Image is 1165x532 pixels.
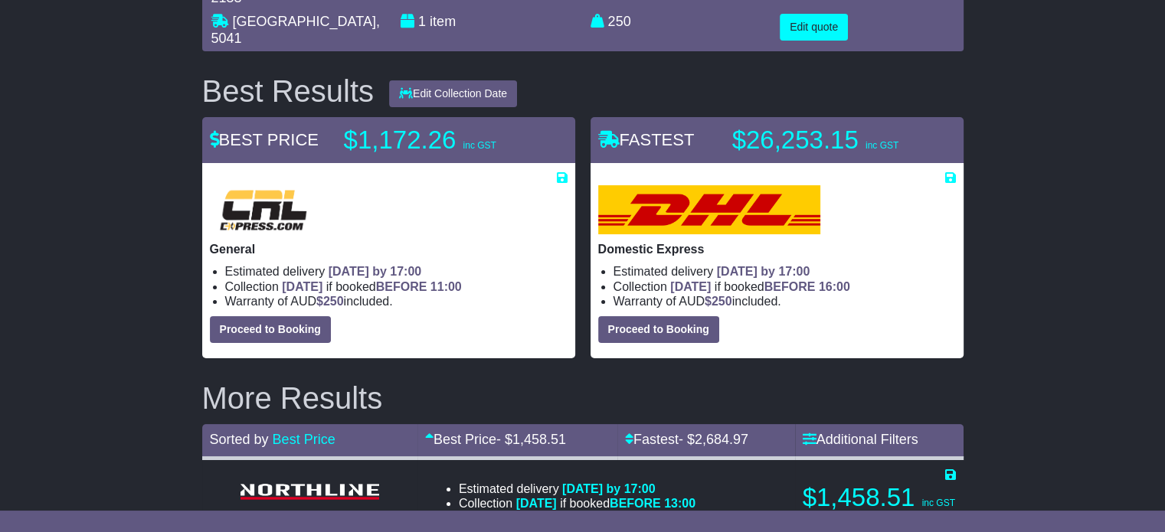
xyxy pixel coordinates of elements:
img: CRL: General [210,185,317,234]
span: , 5041 [211,14,380,46]
a: Best Price- $1,458.51 [425,432,566,447]
span: BEFORE [764,280,816,293]
span: BEFORE [376,280,427,293]
span: [DATE] [282,280,322,293]
span: 250 [323,295,344,308]
img: Northline Distribution: GENERAL [233,479,386,504]
a: Fastest- $2,684.97 [625,432,748,447]
li: Estimated delivery [614,264,956,279]
span: if booked [516,497,695,510]
span: 11:00 [430,280,462,293]
li: Collection [459,496,695,511]
span: if booked [670,280,849,293]
a: Best Price [273,432,335,447]
span: BEST PRICE [210,130,319,149]
span: 13:00 [664,497,695,510]
span: [DATE] by 17:00 [717,265,810,278]
span: [DATE] by 17:00 [562,482,656,495]
p: $1,172.26 [344,125,535,155]
button: Edit quote [780,14,848,41]
span: 250 [608,14,631,29]
span: inc GST [463,140,496,151]
span: 2,684.97 [695,432,748,447]
span: $ [316,295,344,308]
button: Proceed to Booking [210,316,331,343]
li: Estimated delivery [225,264,568,279]
span: - $ [679,432,748,447]
li: Estimated delivery [459,481,695,496]
span: inc GST [921,498,954,508]
p: Domestic Express [598,242,956,256]
span: BEFORE [610,497,661,510]
li: Warranty of AUD included. [614,294,956,308]
span: 1,458.51 [512,432,566,447]
a: Additional Filters [803,432,918,447]
span: [GEOGRAPHIC_DATA] [233,14,376,29]
span: 250 [712,295,732,308]
button: Edit Collection Date [389,80,517,107]
span: FASTEST [598,130,695,149]
button: Proceed to Booking [598,316,719,343]
p: General [210,242,568,256]
h2: More Results [202,381,964,415]
div: Best Results [195,74,382,108]
img: DHL: Domestic Express [598,185,820,234]
span: [DATE] [516,497,557,510]
span: inc GST [866,140,898,151]
span: if booked [282,280,461,293]
span: 1 [418,14,426,29]
span: [DATE] by 17:00 [329,265,422,278]
span: [DATE] [670,280,711,293]
span: - $ [496,432,566,447]
span: item [430,14,456,29]
span: Sorted by [210,432,269,447]
p: $26,253.15 [732,125,924,155]
span: $ [705,295,732,308]
span: 16:00 [819,280,850,293]
li: Warranty of AUD included. [225,294,568,308]
li: Collection [614,279,956,294]
li: Collection [225,279,568,294]
p: $1,458.51 [803,482,956,513]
